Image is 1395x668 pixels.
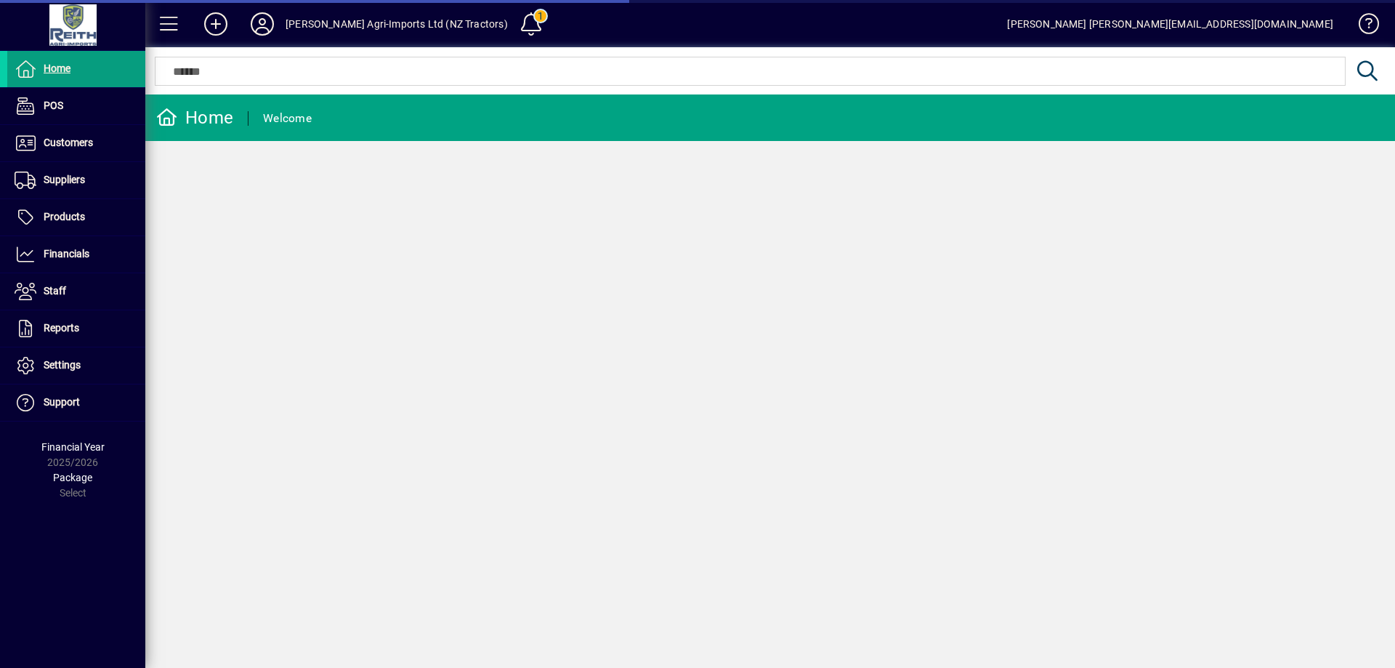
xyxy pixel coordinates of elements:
[286,12,508,36] div: [PERSON_NAME] Agri-Imports Ltd (NZ Tractors)
[44,322,79,334] span: Reports
[7,236,145,273] a: Financials
[44,174,85,185] span: Suppliers
[7,310,145,347] a: Reports
[1007,12,1333,36] div: [PERSON_NAME] [PERSON_NAME][EMAIL_ADDRESS][DOMAIN_NAME]
[7,125,145,161] a: Customers
[7,199,145,236] a: Products
[193,11,239,37] button: Add
[53,472,92,483] span: Package
[41,441,105,453] span: Financial Year
[44,285,66,297] span: Staff
[7,88,145,124] a: POS
[44,359,81,371] span: Settings
[7,162,145,198] a: Suppliers
[44,248,89,259] span: Financials
[239,11,286,37] button: Profile
[44,63,70,74] span: Home
[263,107,312,130] div: Welcome
[7,385,145,421] a: Support
[44,211,85,222] span: Products
[7,273,145,310] a: Staff
[1348,3,1377,50] a: Knowledge Base
[7,347,145,384] a: Settings
[44,100,63,111] span: POS
[44,396,80,408] span: Support
[156,106,233,129] div: Home
[44,137,93,148] span: Customers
